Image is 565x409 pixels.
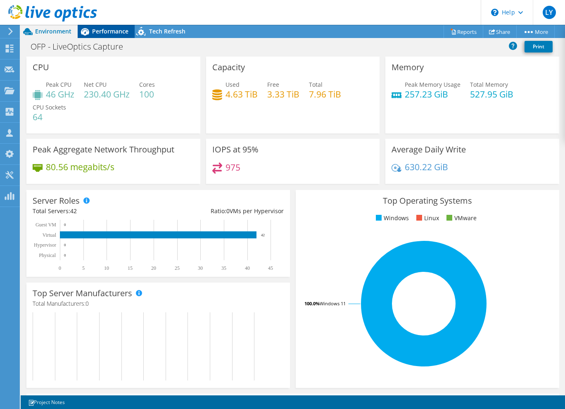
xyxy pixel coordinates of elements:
h3: Top Server Manufacturers [33,289,132,298]
h4: 100 [139,90,155,99]
h3: Memory [392,63,424,72]
text: 15 [128,265,133,271]
h3: Peak Aggregate Network Throughput [33,145,174,154]
span: 42 [70,207,77,215]
h4: 975 [226,163,240,172]
h4: 257.23 GiB [405,90,461,99]
text: 42 [261,233,265,237]
a: Reports [444,25,483,38]
text: 0 [64,253,66,257]
text: 40 [245,265,250,271]
tspan: Windows 11 [320,300,346,307]
div: Ratio: VMs per Hypervisor [158,207,284,216]
h4: 80.56 megabits/s [46,162,114,171]
span: Cores [139,81,155,88]
span: Peak Memory Usage [405,81,461,88]
text: Hypervisor [34,242,56,248]
span: Performance [92,27,128,35]
h4: Total Manufacturers: [33,299,284,308]
span: Net CPU [84,81,107,88]
h4: 7.96 TiB [309,90,341,99]
text: 45 [268,265,273,271]
h3: Top Operating Systems [302,196,553,205]
div: Total Servers: [33,207,158,216]
text: 0 [64,223,66,227]
h3: IOPS at 95% [212,145,259,154]
li: Windows [374,214,409,223]
span: Total Memory [470,81,508,88]
h4: 630.22 GiB [405,162,448,171]
h4: 4.63 TiB [226,90,258,99]
h4: 46 GHz [46,90,74,99]
li: VMware [444,214,477,223]
text: Physical [39,252,56,258]
h4: 230.40 GHz [84,90,130,99]
span: Total [309,81,323,88]
span: 0 [85,300,89,307]
text: 0 [59,265,61,271]
h4: 527.95 GiB [470,90,513,99]
h3: Capacity [212,63,245,72]
h4: 64 [33,112,66,121]
span: 0 [226,207,230,215]
text: 0 [64,243,66,247]
a: Print [525,41,553,52]
text: 30 [198,265,203,271]
tspan: 100.0% [304,300,320,307]
span: Free [267,81,279,88]
a: Share [483,25,517,38]
text: Guest VM [36,222,56,228]
h1: OFP - LiveOptics Capture [27,42,136,51]
text: Virtual [43,232,57,238]
li: Linux [414,214,439,223]
span: Tech Refresh [149,27,185,35]
text: 25 [175,265,180,271]
h3: Server Roles [33,196,80,205]
text: 5 [82,265,85,271]
text: 20 [151,265,156,271]
text: 35 [221,265,226,271]
a: More [516,25,555,38]
span: LY [543,6,556,19]
span: CPU Sockets [33,103,66,111]
text: 10 [104,265,109,271]
span: Used [226,81,240,88]
h3: Average Daily Write [392,145,466,154]
span: Environment [35,27,71,35]
a: Project Notes [22,397,71,407]
h3: CPU [33,63,49,72]
svg: \n [491,9,499,16]
h4: 3.33 TiB [267,90,299,99]
span: Peak CPU [46,81,71,88]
